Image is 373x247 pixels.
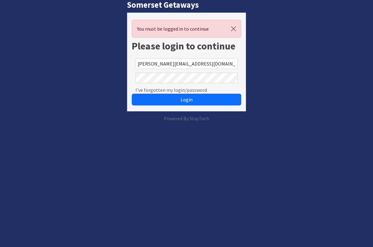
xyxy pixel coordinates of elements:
p: Powered By StayTech [127,115,246,122]
input: Email [135,58,238,69]
span: Login [181,96,193,103]
a: I've forgotten my login/password [135,86,207,94]
h1: Please login to continue [132,40,241,52]
div: You must be logged in to continue [132,20,241,38]
button: Login [132,94,241,105]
